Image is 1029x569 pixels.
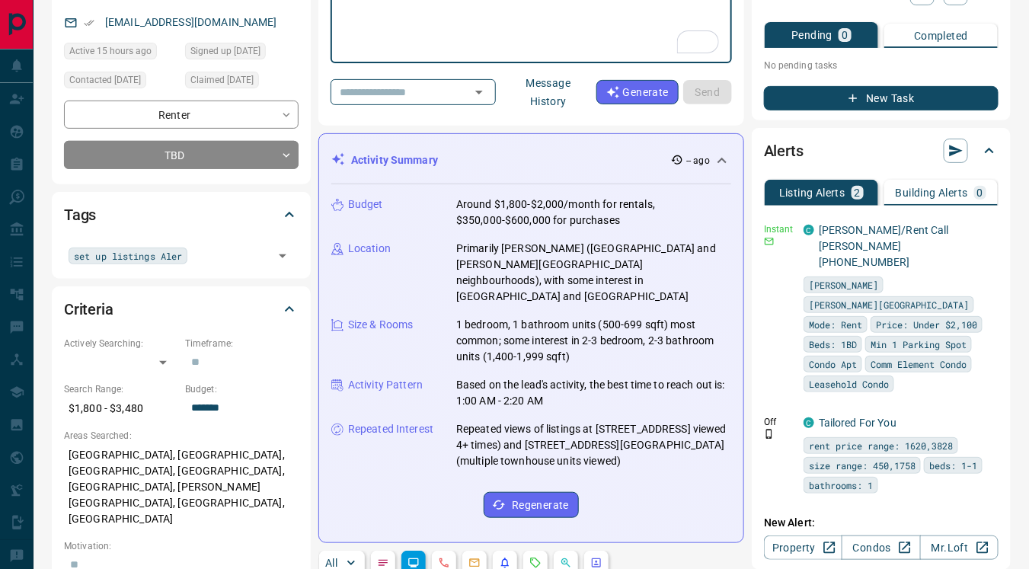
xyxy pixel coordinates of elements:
a: Property [764,535,842,560]
p: Completed [914,30,968,41]
p: $1,800 - $3,480 [64,396,177,421]
span: set up listings Aler [74,248,182,264]
button: Open [468,82,490,103]
span: beds: 1-1 [929,458,977,473]
button: Regenerate [484,492,579,518]
button: Generate [596,80,679,104]
div: Alerts [764,133,999,169]
a: Mr.Loft [920,535,999,560]
p: Around $1,800-$2,000/month for rentals, $350,000-$600,000 for purchases [456,197,731,229]
p: 0 [977,187,983,198]
p: 1 bedroom, 1 bathroom units (500-699 sqft) most common; some interest in 2-3 bedroom, 2-3 bathroo... [456,317,731,365]
p: Actively Searching: [64,337,177,350]
svg: Agent Actions [590,557,602,569]
span: Mode: Rent [809,317,862,332]
svg: Email [764,236,775,247]
p: Budget: [185,382,299,396]
p: 0 [842,30,848,40]
p: 2 [855,187,861,198]
p: All [325,558,337,568]
p: -- ago [686,154,710,168]
p: Areas Searched: [64,429,299,443]
button: New Task [764,86,999,110]
div: Tue Oct 14 2025 [64,43,177,64]
p: Repeated views of listings at [STREET_ADDRESS] viewed 4+ times) and [STREET_ADDRESS][GEOGRAPHIC_D... [456,421,731,469]
span: Leasehold Condo [809,376,889,392]
div: Criteria [64,291,299,328]
svg: Listing Alerts [499,557,511,569]
p: Building Alerts [896,187,968,198]
span: Claimed [DATE] [190,72,254,88]
p: Based on the lead's activity, the best time to reach out is: 1:00 AM - 2:20 AM [456,377,731,409]
div: TBD [64,141,299,169]
svg: Notes [377,557,389,569]
p: Location [348,241,391,257]
svg: Emails [468,557,481,569]
span: Condo Apt [809,356,857,372]
p: Search Range: [64,382,177,396]
p: Timeframe: [185,337,299,350]
span: size range: 450,1758 [809,458,916,473]
div: Thu Nov 08 2018 [185,43,299,64]
p: Pending [791,30,832,40]
span: Contacted [DATE] [69,72,141,88]
div: condos.ca [804,417,814,428]
a: Condos [842,535,920,560]
p: No pending tasks [764,54,999,77]
p: Listing Alerts [779,187,845,198]
p: Repeated Interest [348,421,433,437]
h2: Criteria [64,297,113,321]
div: Wed Sep 17 2025 [64,72,177,93]
span: [PERSON_NAME][GEOGRAPHIC_DATA] [809,297,969,312]
p: Activity Pattern [348,377,423,393]
a: [PERSON_NAME]/Rent Call [PERSON_NAME] [PHONE_NUMBER] [819,224,949,268]
span: Active 15 hours ago [69,43,152,59]
svg: Email Verified [84,18,94,28]
span: bathrooms: 1 [809,478,873,493]
p: Budget [348,197,383,213]
button: Open [272,245,293,267]
p: Motivation: [64,539,299,553]
h2: Tags [64,203,96,227]
div: Renter [64,101,299,129]
a: Tailored For You [819,417,896,429]
svg: Lead Browsing Activity [407,557,420,569]
svg: Requests [529,557,542,569]
div: condos.ca [804,225,814,235]
span: Comm Element Condo [871,356,967,372]
span: Signed up [DATE] [190,43,260,59]
svg: Calls [438,557,450,569]
span: Min 1 Parking Spot [871,337,967,352]
a: [EMAIL_ADDRESS][DOMAIN_NAME] [105,16,277,28]
span: Price: Under $2,100 [876,317,977,332]
svg: Opportunities [560,557,572,569]
p: [GEOGRAPHIC_DATA], [GEOGRAPHIC_DATA], [GEOGRAPHIC_DATA], [GEOGRAPHIC_DATA], [GEOGRAPHIC_DATA], [P... [64,443,299,532]
div: Activity Summary-- ago [331,146,731,174]
span: [PERSON_NAME] [809,277,878,292]
p: New Alert: [764,515,999,531]
p: Size & Rooms [348,317,414,333]
p: Off [764,415,794,429]
div: Wed Sep 17 2025 [185,72,299,93]
p: Instant [764,222,794,236]
button: Message History [500,71,596,113]
div: Tags [64,197,299,233]
p: Primarily [PERSON_NAME] ([GEOGRAPHIC_DATA] and [PERSON_NAME][GEOGRAPHIC_DATA] neighbourhoods), wi... [456,241,731,305]
h2: Alerts [764,139,804,163]
span: Beds: 1BD [809,337,857,352]
svg: Push Notification Only [764,429,775,440]
p: Activity Summary [351,152,438,168]
span: rent price range: 1620,3828 [809,438,953,453]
